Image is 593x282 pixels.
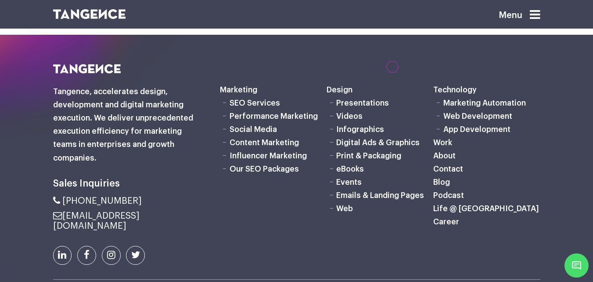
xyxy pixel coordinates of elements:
a: Performance Marketing [230,112,318,120]
a: About [433,152,456,160]
a: Events [336,178,362,186]
a: Career [433,218,459,226]
a: Podcast [433,191,464,199]
a: Print & Packaging [336,152,401,160]
a: Work [433,139,452,146]
span: [PHONE_NUMBER] [62,196,142,205]
a: Videos [336,112,363,120]
a: eBooks [336,165,364,173]
a: Social Media [230,125,277,133]
a: Our SEO Packages [230,165,299,173]
a: Marketing Automation [443,99,526,107]
h6: Design [327,83,433,96]
a: [PHONE_NUMBER] [53,196,142,205]
a: Web [336,205,353,212]
a: Digital Ads & Graphics [336,139,420,146]
a: [EMAIL_ADDRESS][DOMAIN_NAME] [53,211,140,231]
a: Blog [433,178,450,186]
h6: Technology [433,83,540,96]
h6: Tangence, accelerates design, development and digital marketing execution. We deliver unprecedent... [53,85,207,164]
a: Infographics [336,125,384,133]
img: logo SVG [53,9,126,19]
a: Contact [433,165,463,173]
a: Influencer Marketing [230,152,307,160]
h6: Sales Inquiries [53,176,207,191]
a: SEO Services [230,99,280,107]
span: Chat Widget [564,253,589,278]
a: Web Development [443,112,512,120]
a: Content Marketing [230,139,299,146]
a: Life @ [GEOGRAPHIC_DATA] [433,205,539,212]
h6: Marketing [220,83,327,96]
a: Emails & Landing Pages [336,191,424,199]
a: Presentations [336,99,389,107]
a: App Development [443,125,510,133]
